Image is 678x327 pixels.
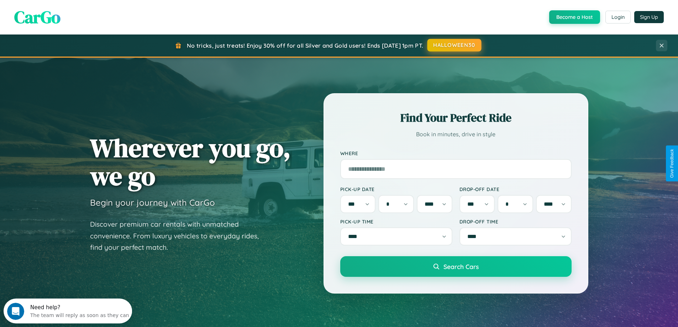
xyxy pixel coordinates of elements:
[340,256,572,277] button: Search Cars
[340,129,572,139] p: Book in minutes, drive in style
[634,11,664,23] button: Sign Up
[605,11,631,23] button: Login
[187,42,423,49] span: No tricks, just treats! Enjoy 30% off for all Silver and Gold users! Ends [DATE] 1pm PT.
[90,134,291,190] h1: Wherever you go, we go
[669,149,674,178] div: Give Feedback
[340,110,572,126] h2: Find Your Perfect Ride
[459,186,572,192] label: Drop-off Date
[90,197,215,208] h3: Begin your journey with CarGo
[27,6,126,12] div: Need help?
[443,263,479,270] span: Search Cars
[549,10,600,24] button: Become a Host
[90,218,268,253] p: Discover premium car rentals with unmatched convenience. From luxury vehicles to everyday rides, ...
[3,3,132,22] div: Open Intercom Messenger
[27,12,126,19] div: The team will reply as soon as they can
[427,39,482,52] button: HALLOWEEN30
[340,218,452,225] label: Pick-up Time
[4,299,132,323] iframe: Intercom live chat discovery launcher
[459,218,572,225] label: Drop-off Time
[340,186,452,192] label: Pick-up Date
[340,150,572,156] label: Where
[14,5,61,29] span: CarGo
[7,303,24,320] iframe: Intercom live chat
